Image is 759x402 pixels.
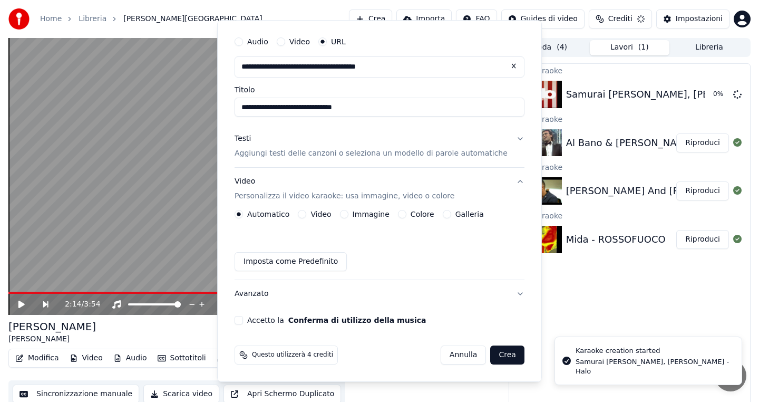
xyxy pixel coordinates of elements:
[247,38,268,45] label: Audio
[289,38,310,45] label: Video
[235,148,508,159] p: Aggiungi testi delle canzoni o seleziona un modello di parole automatiche
[235,280,524,308] button: Avanzato
[247,210,289,218] label: Automatico
[252,351,333,359] span: Questo utilizzerà 4 crediti
[441,346,486,365] button: Annulla
[235,125,524,167] button: TestiAggiungi testi delle canzoni o seleziona un modello di parole automatiche
[353,210,390,218] label: Immagine
[491,346,524,365] button: Crea
[288,317,426,324] button: Accetto la
[247,317,426,324] label: Accetto la
[411,210,434,218] label: Colore
[235,176,454,202] div: Video
[235,86,524,93] label: Titolo
[455,210,484,218] label: Galleria
[235,252,347,271] button: Imposta come Predefinito
[235,191,454,202] p: Personalizza il video karaoke: usa immagine, video o colore
[331,38,346,45] label: URL
[235,168,524,210] button: VideoPersonalizza il video karaoke: usa immagine, video o colore
[235,210,524,280] div: VideoPersonalizza il video karaoke: usa immagine, video o colore
[235,133,251,144] div: Testi
[310,210,331,218] label: Video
